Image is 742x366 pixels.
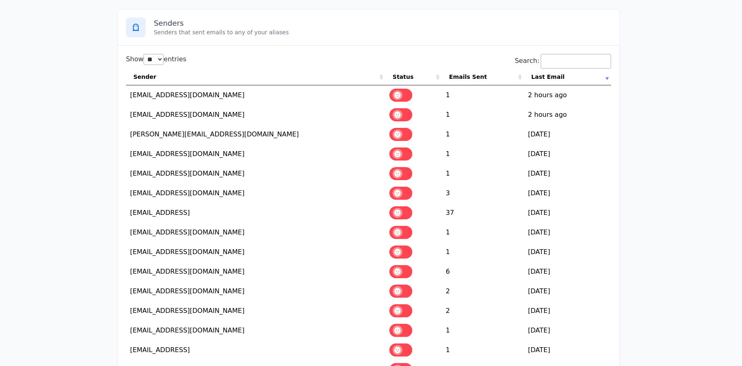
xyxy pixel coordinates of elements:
td: [EMAIL_ADDRESS][DOMAIN_NAME] [126,164,385,183]
th: Status: activate to sort column ascending [385,69,442,85]
td: [EMAIL_ADDRESS][DOMAIN_NAME] [126,321,385,340]
td: 2 [442,301,524,321]
td: 1 [442,223,524,242]
td: 2 hours ago [524,85,611,105]
td: 2 hours ago [524,105,611,125]
td: 2 [442,281,524,301]
td: 1 [442,242,524,262]
h3: Senders [154,18,611,28]
td: [EMAIL_ADDRESS][DOMAIN_NAME] [126,105,385,125]
td: [EMAIL_ADDRESS] [126,203,385,223]
td: [DATE] [524,125,611,144]
td: [EMAIL_ADDRESS][DOMAIN_NAME] [126,183,385,203]
td: [EMAIL_ADDRESS][DOMAIN_NAME] [126,281,385,301]
td: [DATE] [524,301,611,321]
td: [EMAIL_ADDRESS][DOMAIN_NAME] [126,223,385,242]
select: Showentries [144,54,164,65]
td: 6 [442,262,524,281]
td: [EMAIL_ADDRESS][DOMAIN_NAME] [126,85,385,105]
td: [DATE] [524,340,611,360]
td: [DATE] [524,203,611,223]
label: Show entries [126,55,187,63]
td: 1 [442,340,524,360]
td: [DATE] [524,144,611,164]
td: [DATE] [524,321,611,340]
td: 1 [442,321,524,340]
td: 1 [442,105,524,125]
td: 37 [442,203,524,223]
td: [EMAIL_ADDRESS][DOMAIN_NAME] [126,262,385,281]
td: [DATE] [524,281,611,301]
th: Sender: activate to sort column ascending [126,69,385,85]
td: [EMAIL_ADDRESS][DOMAIN_NAME] [126,242,385,262]
td: 1 [442,85,524,105]
label: Search: [515,57,611,65]
td: [DATE] [524,183,611,203]
td: 1 [442,164,524,183]
td: [PERSON_NAME][EMAIL_ADDRESS][DOMAIN_NAME] [126,125,385,144]
td: [EMAIL_ADDRESS][DOMAIN_NAME] [126,144,385,164]
td: [DATE] [524,262,611,281]
td: 1 [442,144,524,164]
th: Last Email: activate to sort column ascending [524,69,611,85]
td: [DATE] [524,164,611,183]
th: Emails Sent: activate to sort column ascending [442,69,524,85]
td: [DATE] [524,223,611,242]
td: [EMAIL_ADDRESS] [126,340,385,360]
td: [DATE] [524,242,611,262]
td: 1 [442,125,524,144]
td: [EMAIL_ADDRESS][DOMAIN_NAME] [126,301,385,321]
input: Search: [541,54,611,69]
p: Senders that sent emails to any of your aliases [154,28,611,36]
td: 3 [442,183,524,203]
